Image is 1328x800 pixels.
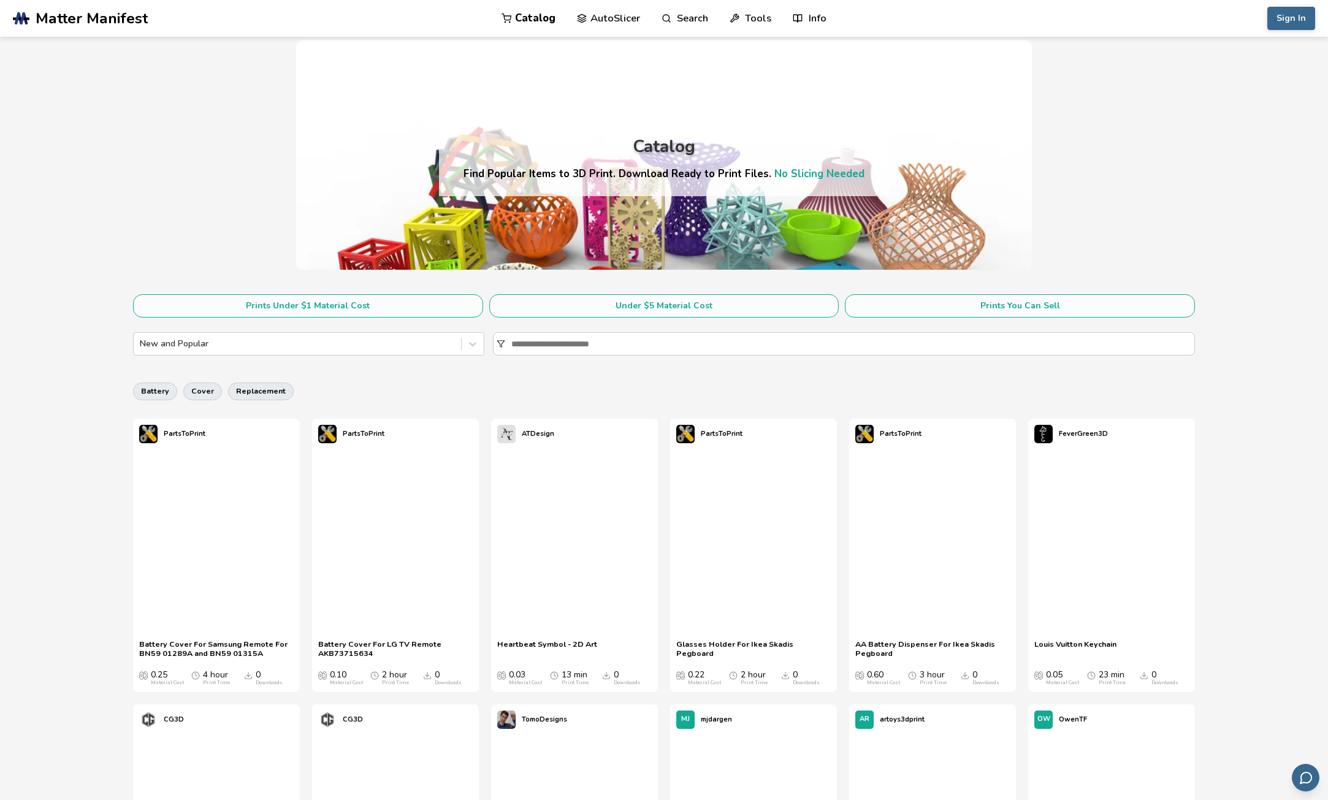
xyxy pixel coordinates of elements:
span: Average Cost [676,670,685,680]
div: Print Time [1099,680,1126,686]
span: MJ [681,715,690,723]
button: battery [133,383,177,400]
p: PartsToPrint [343,427,384,440]
div: 0 [614,670,641,686]
div: Downloads [435,680,462,686]
a: CG3D's profileCG3D [133,704,190,735]
div: Downloads [614,680,641,686]
span: Downloads [423,670,432,680]
div: Material Cost [1046,680,1079,686]
span: Matter Manifest [36,10,148,27]
div: 2 hour [382,670,409,686]
div: 0 [256,670,283,686]
a: PartsToPrint's profilePartsToPrint [670,419,749,449]
p: CG3D [164,713,184,726]
span: Downloads [1140,670,1148,680]
div: 23 min [1099,670,1126,686]
span: OW [1037,715,1050,723]
img: CG3D's profile [318,710,337,729]
p: TomoDesigns [522,713,567,726]
p: PartsToPrint [701,427,742,440]
div: Material Cost [867,680,900,686]
p: CG3D [343,713,363,726]
button: cover [183,383,222,400]
div: 0.22 [688,670,721,686]
span: Average Cost [318,670,327,680]
a: AA Battery Dispenser For Ikea Skadis Pegboard [855,639,1010,658]
div: 0.60 [867,670,900,686]
span: Downloads [961,670,969,680]
span: Average Cost [1034,670,1043,680]
div: 0.25 [151,670,184,686]
div: Material Cost [688,680,721,686]
p: FeverGreen3D [1059,427,1108,440]
span: Average Print Time [370,670,379,680]
div: Material Cost [330,680,363,686]
img: PartsToPrint's profile [676,425,695,443]
a: Glasses Holder For Ikea Skadis Pegboard [676,639,831,658]
a: PartsToPrint's profilePartsToPrint [849,419,928,449]
div: Print Time [920,680,947,686]
a: PartsToPrint's profilePartsToPrint [133,419,212,449]
div: Downloads [793,680,820,686]
a: CG3D's profileCG3D [312,704,369,735]
span: Battery Cover For LG TV Remote AKB73715634 [318,639,473,658]
span: AR [860,715,869,723]
div: Material Cost [151,680,184,686]
div: 0 [972,670,999,686]
div: Downloads [1151,680,1178,686]
span: Average Cost [139,670,148,680]
a: PartsToPrint's profilePartsToPrint [312,419,391,449]
span: Average Print Time [908,670,917,680]
a: Battery Cover For Samsung Remote For BN59 01289A and BN59 01315A [139,639,294,658]
div: 0.05 [1046,670,1079,686]
div: 0 [435,670,462,686]
img: ATDesign's profile [497,425,516,443]
button: Send feedback via email [1292,764,1319,791]
button: Under $5 Material Cost [489,294,839,318]
p: PartsToPrint [880,427,922,440]
img: PartsToPrint's profile [855,425,874,443]
span: Average Print Time [1087,670,1096,680]
div: 2 hour [741,670,768,686]
input: New and Popular [140,339,142,349]
span: Average Print Time [191,670,200,680]
div: Catalog [633,137,695,156]
div: Downloads [972,680,999,686]
p: mjdargen [701,713,732,726]
button: Sign In [1267,7,1315,30]
div: 0.03 [509,670,542,686]
img: PartsToPrint's profile [318,425,337,443]
p: OwenTF [1059,713,1087,726]
button: replacement [228,383,294,400]
a: No Slicing Needed [774,167,864,181]
img: PartsToPrint's profile [139,425,158,443]
div: Downloads [256,680,283,686]
div: 3 hour [920,670,947,686]
a: TomoDesigns's profileTomoDesigns [491,704,573,735]
span: Average Print Time [550,670,559,680]
div: Print Time [741,680,768,686]
div: 0 [1151,670,1178,686]
span: Downloads [781,670,790,680]
div: Print Time [203,680,230,686]
p: artoys3dprint [880,713,925,726]
p: PartsToPrint [164,427,205,440]
a: Heartbeat Symbol - 2D Art [497,639,597,658]
a: FeverGreen3D's profileFeverGreen3D [1028,419,1114,449]
div: Print Time [382,680,409,686]
div: Print Time [562,680,589,686]
span: Average Print Time [729,670,738,680]
div: 4 hour [203,670,230,686]
p: ATDesign [522,427,554,440]
h4: Find Popular Items to 3D Print. Download Ready to Print Files. [464,167,864,181]
div: 13 min [562,670,589,686]
a: ATDesign's profileATDesign [491,419,560,449]
img: FeverGreen3D's profile [1034,425,1053,443]
a: Louis Vuitton Keychain [1034,639,1116,658]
